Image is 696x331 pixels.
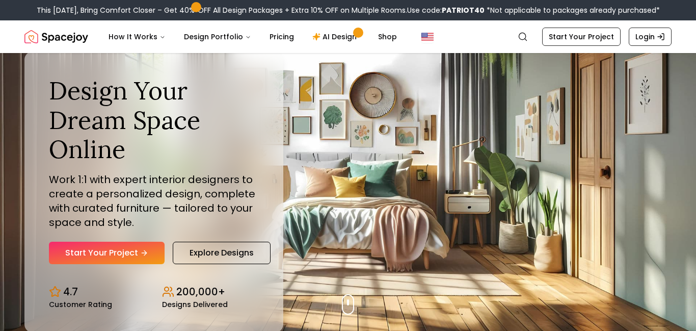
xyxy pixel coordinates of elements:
[304,27,368,47] a: AI Design
[162,301,228,308] small: Designs Delivered
[49,172,259,230] p: Work 1:1 with expert interior designers to create a personalized design, complete with curated fu...
[173,242,271,264] a: Explore Designs
[49,276,259,308] div: Design stats
[176,285,225,299] p: 200,000+
[49,76,259,164] h1: Design Your Dream Space Online
[24,27,88,47] img: Spacejoy Logo
[63,285,78,299] p: 4.7
[49,242,165,264] a: Start Your Project
[442,5,485,15] b: PATRIOT40
[629,28,672,46] a: Login
[370,27,405,47] a: Shop
[37,5,660,15] div: This [DATE], Bring Comfort Closer – Get 40% OFF All Design Packages + Extra 10% OFF on Multiple R...
[485,5,660,15] span: *Not applicable to packages already purchased*
[24,27,88,47] a: Spacejoy
[421,31,434,43] img: United States
[100,27,174,47] button: How It Works
[542,28,621,46] a: Start Your Project
[261,27,302,47] a: Pricing
[407,5,485,15] span: Use code:
[176,27,259,47] button: Design Portfolio
[49,301,112,308] small: Customer Rating
[100,27,405,47] nav: Main
[24,20,672,53] nav: Global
